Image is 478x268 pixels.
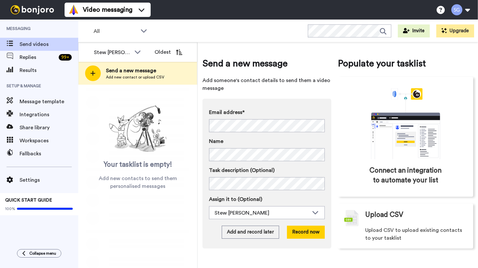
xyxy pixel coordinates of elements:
div: Stew [PERSON_NAME] [94,49,131,56]
span: All [94,27,137,35]
span: Settings [20,176,78,184]
span: Replies [20,53,56,61]
img: csv-grey.png [344,210,359,226]
button: Upgrade [436,24,474,37]
span: Name [209,137,223,145]
span: Upload CSV [365,210,403,220]
span: 100% [5,206,15,211]
div: animation [357,88,455,159]
span: Your tasklist is empty! [104,160,172,170]
img: bj-logo-header-white.svg [8,5,57,14]
span: Add new contacts to send them personalised messages [88,175,187,190]
span: Results [20,66,78,74]
button: Record now [287,226,325,239]
span: Send videos [20,40,78,48]
button: Oldest [150,46,187,59]
button: Add and record later [222,226,279,239]
span: Video messaging [83,5,132,14]
label: Assign it to (Optional) [209,195,325,203]
span: Add new contact or upload CSV [106,75,164,80]
span: Send a new message [106,67,164,75]
span: Send a new message [202,57,331,70]
span: Add someone's contact details to send them a video message [202,77,331,92]
span: Share library [20,124,78,132]
span: Integrations [20,111,78,119]
div: Stew [PERSON_NAME] [215,209,309,217]
span: Upload CSV to upload existing contacts to your tasklist [365,226,467,242]
button: Invite [398,24,430,37]
span: Message template [20,98,78,106]
span: Connect an integration to automate your list [366,166,445,185]
span: Workspaces [20,137,78,145]
span: Collapse menu [29,251,56,256]
div: 99 + [59,54,72,61]
img: vm-color.svg [68,5,79,15]
label: Task description (Optional) [209,166,325,174]
label: Email address* [209,108,325,116]
span: Populate your tasklist [338,57,473,70]
span: Fallbacks [20,150,78,158]
img: ready-set-action.png [105,103,171,155]
span: QUICK START GUIDE [5,198,52,203]
button: Collapse menu [17,249,61,258]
